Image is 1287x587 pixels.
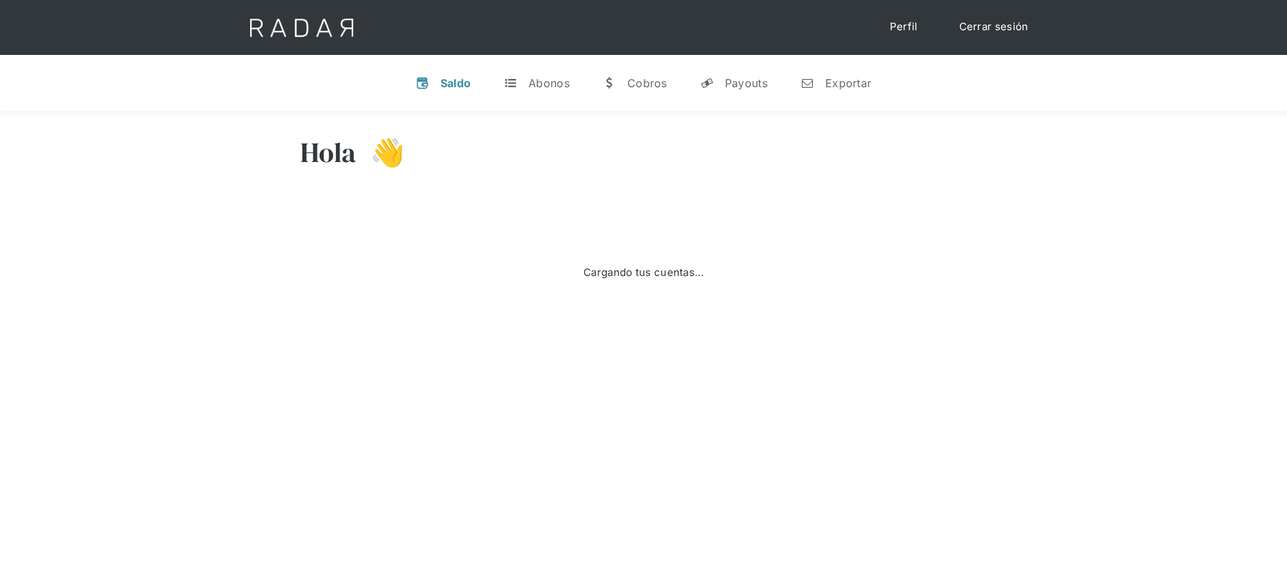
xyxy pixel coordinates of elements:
h3: 👋 [357,135,405,170]
div: t [504,76,517,90]
a: Perfil [876,14,932,41]
div: n [801,76,814,90]
div: Saldo [440,76,471,90]
div: Exportar [825,76,871,90]
div: Cobros [627,76,667,90]
div: Abonos [528,76,570,90]
div: w [603,76,616,90]
div: y [700,76,714,90]
h3: Hola [300,135,357,170]
div: v [416,76,429,90]
div: Cargando tus cuentas... [583,265,704,281]
div: Payouts [725,76,768,90]
a: Cerrar sesión [945,14,1042,41]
